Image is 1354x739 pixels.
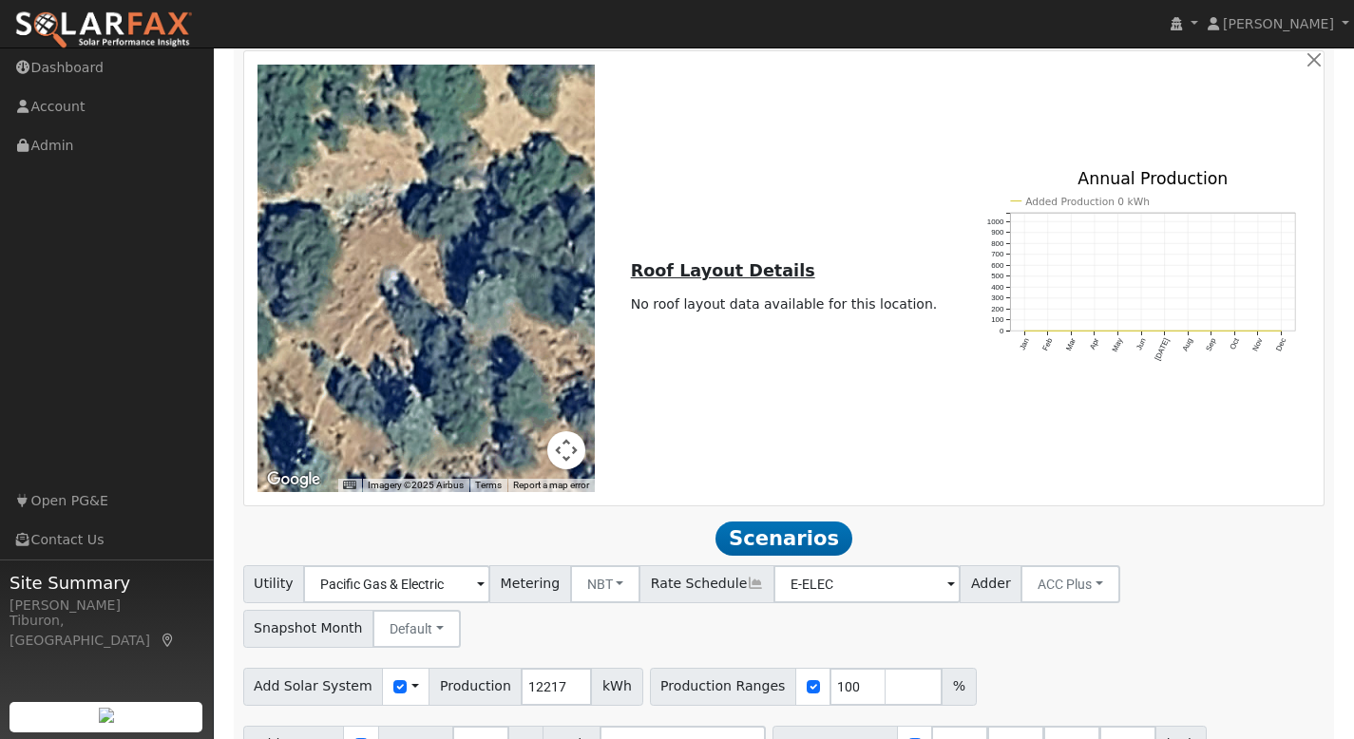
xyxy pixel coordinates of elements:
[991,228,1004,237] text: 900
[372,610,461,648] button: Default
[627,291,941,317] td: No roof layout data available for this location.
[368,480,464,490] span: Imagery ©2025 Airbus
[991,272,1004,280] text: 500
[1135,336,1148,351] text: Jun
[991,239,1004,248] text: 800
[1257,330,1260,332] circle: onclick=""
[1023,330,1026,332] circle: onclick=""
[1020,565,1120,603] button: ACC Plus
[987,218,1004,226] text: 1000
[1140,330,1143,332] circle: onclick=""
[1223,16,1334,31] span: [PERSON_NAME]
[960,565,1021,603] span: Adder
[99,708,114,723] img: retrieve
[243,565,305,603] span: Utility
[1111,336,1124,352] text: May
[991,283,1004,292] text: 400
[591,668,642,706] span: kWh
[489,565,571,603] span: Metering
[773,565,961,603] input: Select a Rate Schedule
[1000,327,1004,335] text: 0
[570,565,641,603] button: NBT
[1064,336,1077,351] text: Mar
[10,611,203,651] div: Tiburon, [GEOGRAPHIC_DATA]
[1205,336,1218,352] text: Sep
[475,480,502,490] a: Terms (opens in new tab)
[942,668,976,706] span: %
[650,668,796,706] span: Production Ranges
[10,570,203,596] span: Site Summary
[1181,336,1194,352] text: Aug
[1233,330,1236,332] circle: onclick=""
[991,250,1004,258] text: 700
[1274,336,1287,352] text: Dec
[1210,330,1212,332] circle: onclick=""
[160,633,177,648] a: Map
[1077,169,1228,188] text: Annual Production
[1018,336,1031,351] text: Jan
[1251,336,1265,352] text: Nov
[1229,336,1242,351] text: Oct
[991,261,1004,270] text: 600
[1116,330,1119,332] circle: onclick=""
[991,294,1004,302] text: 300
[1088,336,1101,351] text: Apr
[243,610,374,648] span: Snapshot Month
[1093,330,1096,332] circle: onclick=""
[1187,330,1190,332] circle: onclick=""
[262,467,325,492] a: Open this area in Google Maps (opens a new window)
[1070,330,1073,332] circle: onclick=""
[631,261,815,280] u: Roof Layout Details
[1025,195,1150,207] text: Added Production 0 kWh
[547,431,585,469] button: Map camera controls
[262,467,325,492] img: Google
[1046,330,1049,332] circle: onclick=""
[343,479,356,492] button: Keyboard shortcuts
[429,668,522,706] span: Production
[303,565,490,603] input: Select a Utility
[715,521,851,556] span: Scenarios
[243,668,384,706] span: Add Solar System
[513,480,589,490] a: Report a map error
[1163,330,1166,332] circle: onclick=""
[10,596,203,616] div: [PERSON_NAME]
[14,10,193,50] img: SolarFax
[639,565,774,603] span: Rate Schedule
[1040,336,1054,352] text: Feb
[991,315,1004,324] text: 100
[1280,330,1283,332] circle: onclick=""
[991,305,1004,313] text: 200
[1154,336,1172,361] text: [DATE]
